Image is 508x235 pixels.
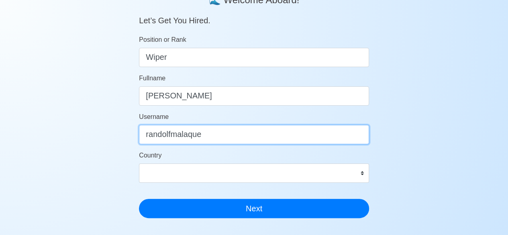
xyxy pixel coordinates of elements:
label: Country [139,151,161,160]
input: Ex. donaldcris [139,125,369,144]
span: Username [139,113,169,120]
h5: Let’s Get You Hired. [139,6,369,25]
input: ex. 2nd Officer w/Master License [139,48,369,67]
button: Next [139,199,369,218]
span: Position or Rank [139,36,186,43]
input: Your Fullname [139,86,369,106]
span: Fullname [139,75,165,82]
